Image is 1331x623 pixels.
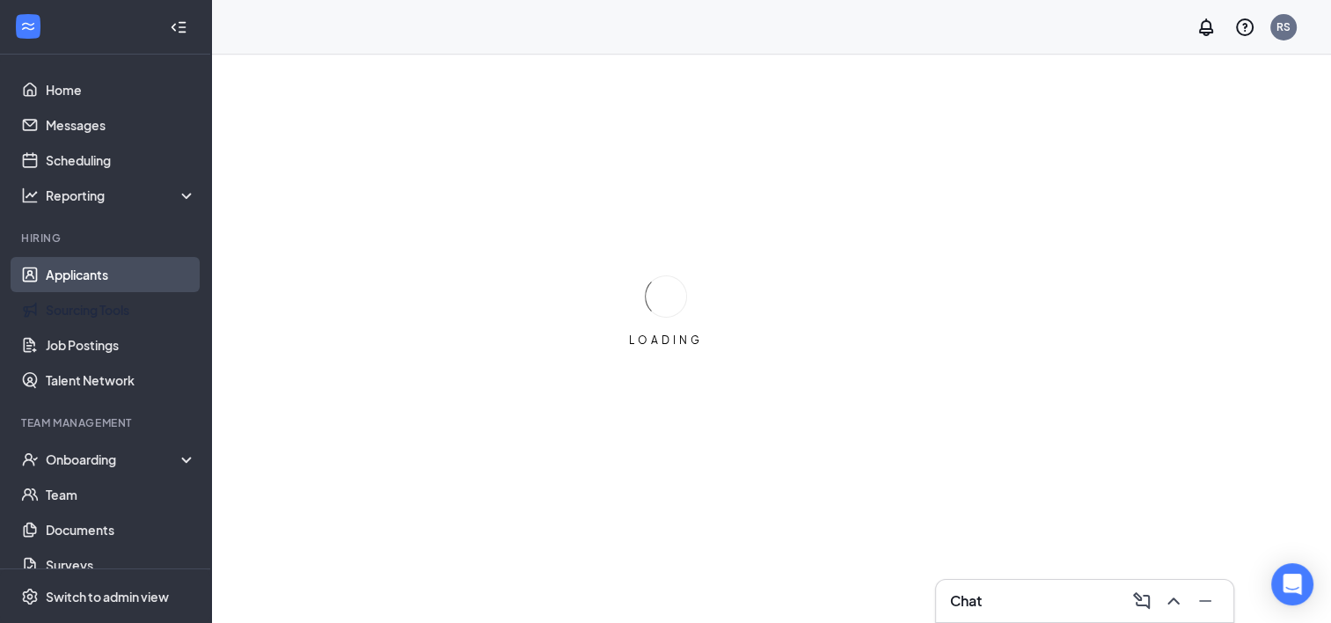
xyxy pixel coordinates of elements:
[1276,19,1291,34] div: RS
[21,451,39,468] svg: UserCheck
[46,451,181,468] div: Onboarding
[46,143,196,178] a: Scheduling
[46,512,196,547] a: Documents
[21,415,193,430] div: Team Management
[46,72,196,107] a: Home
[1195,590,1216,612] svg: Minimize
[19,18,37,35] svg: WorkstreamLogo
[21,187,39,204] svg: Analysis
[1271,563,1313,605] div: Open Intercom Messenger
[950,591,982,611] h3: Chat
[46,588,169,605] div: Switch to admin view
[21,588,39,605] svg: Settings
[46,107,196,143] a: Messages
[21,231,193,246] div: Hiring
[1159,587,1188,615] button: ChevronUp
[1128,587,1156,615] button: ComposeMessage
[1131,590,1152,612] svg: ComposeMessage
[46,257,196,292] a: Applicants
[1196,17,1217,38] svg: Notifications
[46,187,197,204] div: Reporting
[46,547,196,583] a: Surveys
[46,327,196,363] a: Job Postings
[46,292,196,327] a: Sourcing Tools
[1191,587,1219,615] button: Minimize
[46,363,196,398] a: Talent Network
[622,333,710,348] div: LOADING
[1163,590,1184,612] svg: ChevronUp
[170,18,187,36] svg: Collapse
[1234,17,1255,38] svg: QuestionInfo
[46,477,196,512] a: Team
